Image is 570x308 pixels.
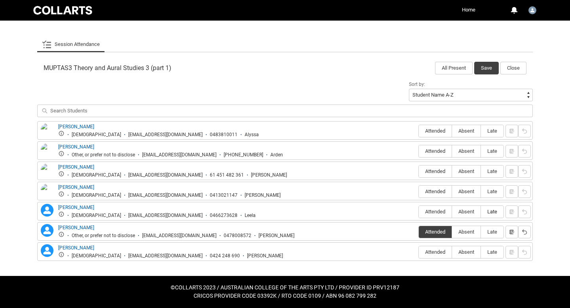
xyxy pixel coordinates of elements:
span: Late [481,229,503,235]
div: Other, or prefer not to disclose [72,233,135,239]
span: Attended [419,188,452,194]
div: [EMAIL_ADDRESS][DOMAIN_NAME] [128,253,203,259]
span: Absent [452,128,481,134]
img: Bailey Philpotts [41,143,53,161]
div: [EMAIL_ADDRESS][DOMAIN_NAME] [128,132,203,138]
div: [PERSON_NAME] [245,192,281,198]
a: [PERSON_NAME] [58,245,94,251]
div: 0466273628 [210,213,237,219]
div: [PERSON_NAME] [251,172,287,178]
img: Faculty.rhart [528,6,536,14]
div: Arden [270,152,283,158]
span: Absent [452,188,481,194]
span: Late [481,148,503,154]
div: 0483810011 [210,132,237,138]
div: [PHONE_NUMBER] [224,152,263,158]
lightning-icon: Olivia Le Gal [41,244,53,257]
a: [PERSON_NAME] [58,144,94,150]
span: Attended [419,148,452,154]
div: 61 451 482 361 [210,172,244,178]
img: Juliana Romero Torres [41,164,53,186]
div: [EMAIL_ADDRESS][DOMAIN_NAME] [142,152,217,158]
button: Notes [505,226,518,238]
div: Alyssa [245,132,259,138]
div: [EMAIL_ADDRESS][DOMAIN_NAME] [128,192,203,198]
span: Late [481,249,503,255]
span: Attended [419,168,452,174]
span: Absent [452,249,481,255]
button: Reset [518,145,531,158]
div: [EMAIL_ADDRESS][DOMAIN_NAME] [128,213,203,219]
div: [PERSON_NAME] [247,253,283,259]
button: Reset [518,246,531,259]
div: [DEMOGRAPHIC_DATA] [72,192,121,198]
span: Late [481,168,503,174]
div: 0478008572 [224,233,251,239]
a: [PERSON_NAME] [58,205,94,210]
span: Attended [419,128,452,134]
a: Home [460,4,477,16]
a: [PERSON_NAME] [58,164,94,170]
div: Other, or prefer not to disclose [72,152,135,158]
input: Search Students [37,105,533,117]
span: MUPTAS3 Theory and Aural Studies 3 (part 1) [44,64,171,72]
div: [DEMOGRAPHIC_DATA] [72,213,121,219]
span: Attended [419,249,452,255]
div: [PERSON_NAME] [258,233,294,239]
div: [EMAIL_ADDRESS][DOMAIN_NAME] [142,233,217,239]
div: 0413021147 [210,192,237,198]
button: Save [474,62,499,74]
button: Reset [518,226,531,238]
div: [EMAIL_ADDRESS][DOMAIN_NAME] [128,172,203,178]
a: Session Attendance [42,36,100,52]
a: [PERSON_NAME] [58,124,94,129]
span: Late [481,188,503,194]
div: 0424 248 690 [210,253,240,259]
img: Alyssa Rocca [41,123,53,141]
span: Late [481,128,503,134]
button: Close [500,62,526,74]
span: Sort by: [409,82,425,87]
button: User Profile Faculty.rhart [526,3,538,16]
lightning-icon: Lukas Stephenson-Irving [41,224,53,237]
lightning-icon: Leela Tran [41,204,53,217]
li: Session Attendance [37,36,104,52]
button: All Present [435,62,473,74]
button: Reset [518,205,531,218]
a: [PERSON_NAME] [58,184,94,190]
div: Leela [245,213,256,219]
button: Reset [518,185,531,198]
span: Late [481,209,503,215]
button: Reset [518,125,531,137]
span: Absent [452,229,481,235]
span: Absent [452,209,481,215]
span: Attended [419,209,452,215]
span: Attended [419,229,452,235]
div: [DEMOGRAPHIC_DATA] [72,253,121,259]
span: Absent [452,148,481,154]
a: [PERSON_NAME] [58,225,94,230]
img: Lee Dalli-Carrubba [41,184,53,207]
span: Absent [452,168,481,174]
button: Reset [518,165,531,178]
div: [DEMOGRAPHIC_DATA] [72,132,121,138]
div: [DEMOGRAPHIC_DATA] [72,172,121,178]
